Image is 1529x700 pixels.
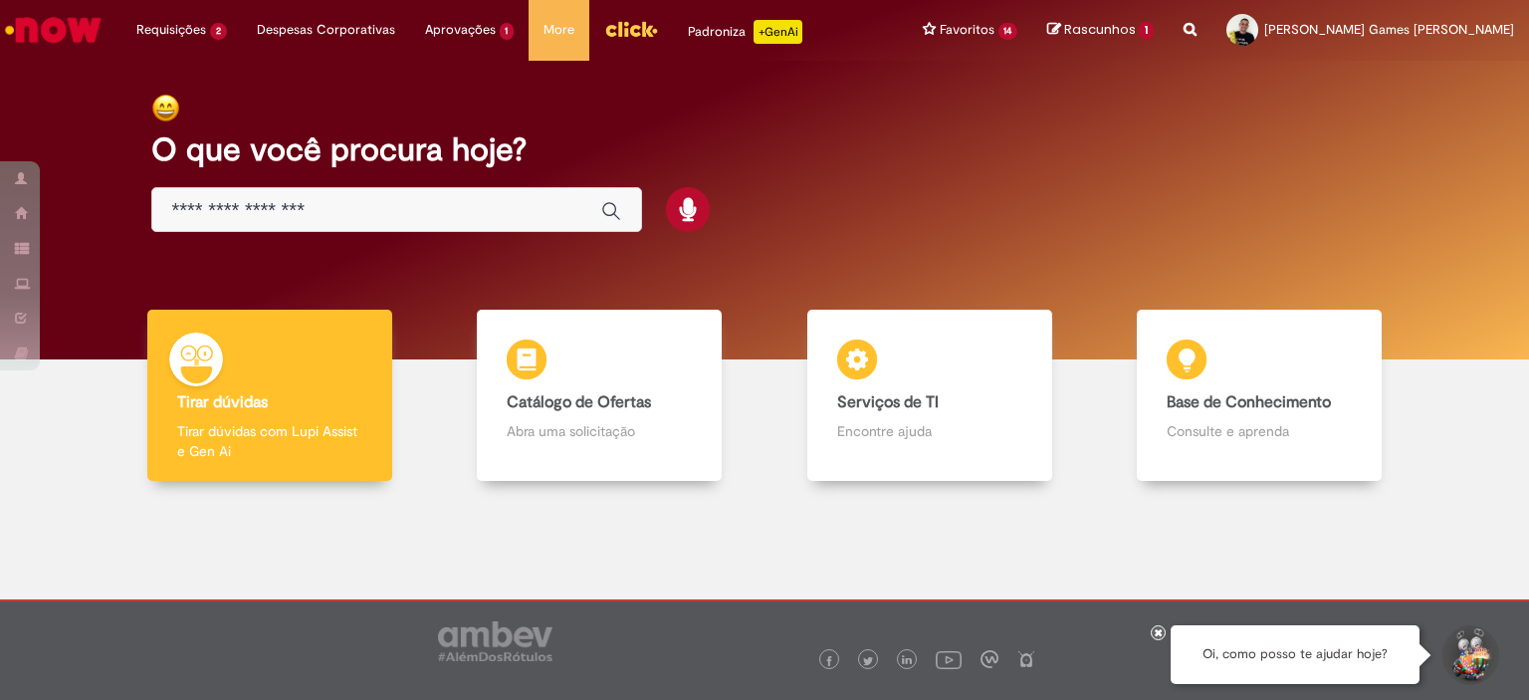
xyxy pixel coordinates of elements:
[998,23,1018,40] span: 14
[1017,650,1035,668] img: logo_footer_naosei.png
[824,656,834,666] img: logo_footer_facebook.png
[1439,625,1499,685] button: Iniciar Conversa de Suporte
[1264,21,1514,38] span: [PERSON_NAME] Games [PERSON_NAME]
[754,20,802,44] p: +GenAi
[688,20,802,44] div: Padroniza
[507,392,651,412] b: Catálogo de Ofertas
[936,646,962,672] img: logo_footer_youtube.png
[105,310,435,482] a: Tirar dúvidas Tirar dúvidas com Lupi Assist e Gen Ai
[136,20,206,40] span: Requisições
[2,10,105,50] img: ServiceNow
[863,656,873,666] img: logo_footer_twitter.png
[981,650,998,668] img: logo_footer_workplace.png
[837,421,1022,441] p: Encontre ajuda
[1064,20,1136,39] span: Rascunhos
[1139,22,1154,40] span: 1
[544,20,574,40] span: More
[1095,310,1425,482] a: Base de Conhecimento Consulte e aprenda
[500,23,515,40] span: 1
[1167,392,1331,412] b: Base de Conhecimento
[1047,21,1154,40] a: Rascunhos
[507,421,692,441] p: Abra uma solicitação
[764,310,1095,482] a: Serviços de TI Encontre ajuda
[1167,421,1352,441] p: Consulte e aprenda
[837,392,939,412] b: Serviços de TI
[210,23,227,40] span: 2
[151,94,180,122] img: happy-face.png
[177,392,268,412] b: Tirar dúvidas
[940,20,994,40] span: Favoritos
[151,132,1379,167] h2: O que você procura hoje?
[177,421,362,461] p: Tirar dúvidas com Lupi Assist e Gen Ai
[438,621,552,661] img: logo_footer_ambev_rotulo_gray.png
[604,14,658,44] img: click_logo_yellow_360x200.png
[425,20,496,40] span: Aprovações
[435,310,765,482] a: Catálogo de Ofertas Abra uma solicitação
[902,655,912,667] img: logo_footer_linkedin.png
[1171,625,1420,684] div: Oi, como posso te ajudar hoje?
[257,20,395,40] span: Despesas Corporativas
